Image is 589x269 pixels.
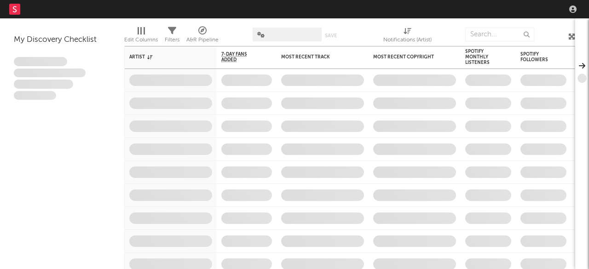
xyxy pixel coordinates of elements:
div: Notifications (Artist) [383,34,432,46]
div: Artist [129,54,198,60]
span: Praesent ac interdum [14,80,73,89]
div: Most Recent Copyright [373,54,442,60]
div: A&R Pipeline [186,34,219,46]
div: Edit Columns [124,23,158,50]
div: Spotify Monthly Listeners [465,49,497,65]
div: Notifications (Artist) [383,23,432,50]
div: Edit Columns [124,34,158,46]
span: Aliquam viverra [14,91,56,100]
div: A&R Pipeline [186,23,219,50]
span: 7-Day Fans Added [221,52,258,63]
button: Save [325,33,337,38]
span: Integer aliquet in purus et [14,69,86,78]
div: My Discovery Checklist [14,34,110,46]
div: Filters [165,34,179,46]
span: Lorem ipsum dolor [14,57,67,66]
div: Filters [165,23,179,50]
input: Search... [465,28,534,41]
div: Spotify Followers [520,52,553,63]
div: Most Recent Track [281,54,350,60]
